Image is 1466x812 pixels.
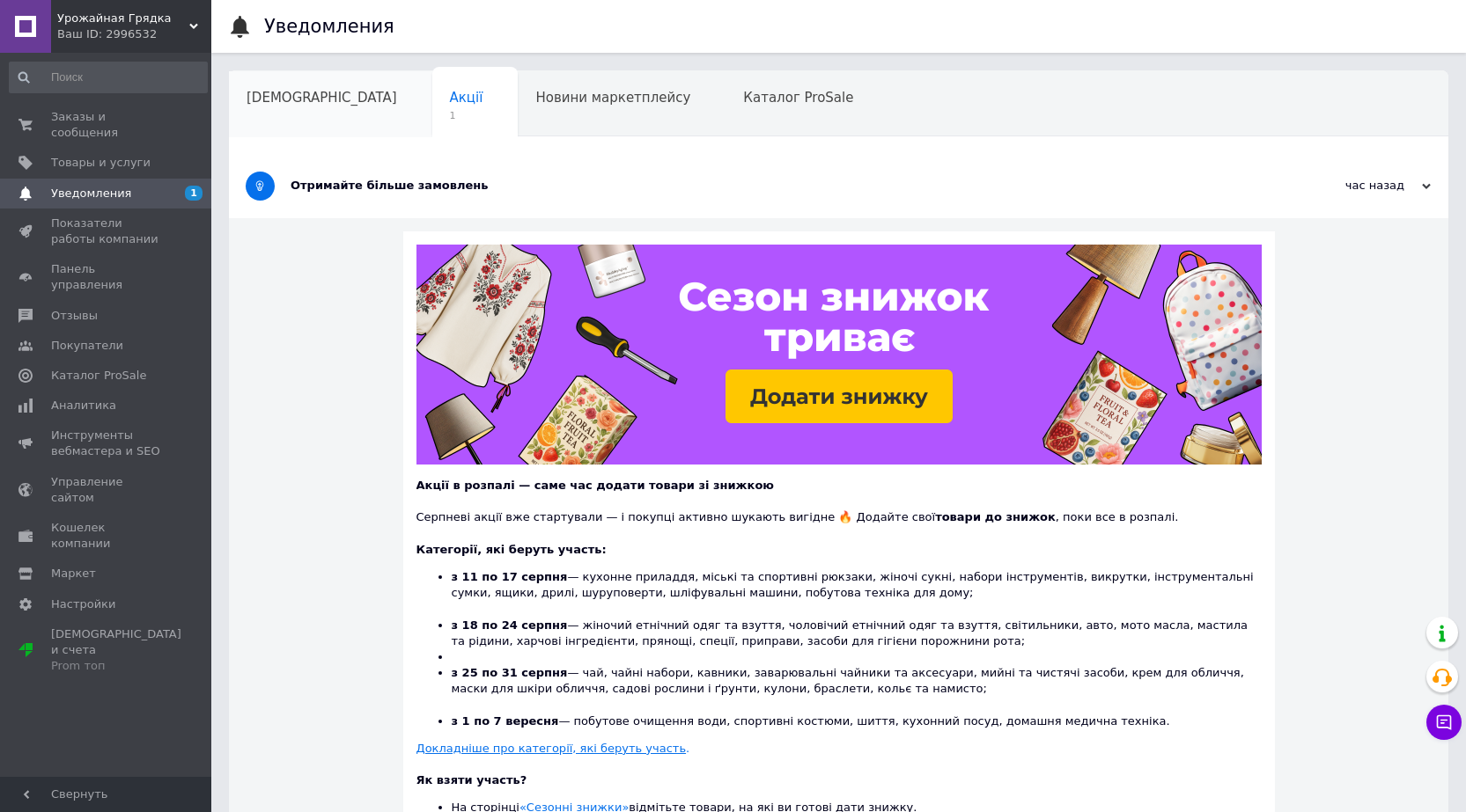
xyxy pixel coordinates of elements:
[51,658,181,674] div: Prom топ
[450,109,483,122] span: 1
[185,186,203,201] span: 1
[535,90,690,106] span: Новини маркетплейсу
[452,569,1262,618] li: — кухонне приладдя, міські та спортивні рюкзаки, жіночі сукні, набори інструментів, викрутки, інс...
[452,665,1262,713] li: — чай, чайні набори, кавники, заварювальні чайники та аксесуари, мийні та чистячі засоби, крем дл...
[1255,178,1431,194] div: час назад
[247,90,397,106] span: [DEMOGRAPHIC_DATA]
[51,566,96,582] span: Маркет
[57,11,189,26] span: Урожайная Грядка
[452,618,1262,649] li: — жіночий етнічний одяг та взуття, чоловічий етнічний одяг та взуття, світильники, авто, мото мас...
[51,474,163,506] span: Управление сайтом
[51,155,151,171] span: Товары и услуги
[1426,705,1462,740] button: Чат с покупателем
[452,618,568,632] b: з 18 по 24 серпня
[51,308,98,324] span: Отзывы
[416,742,690,755] a: Докладніше про категорії, які беруть участь.
[291,178,1255,194] div: Отримайте більше замовлень
[51,216,163,247] span: Показатели работы компании
[57,26,211,42] div: Ваш ID: 2996532
[51,428,163,459] span: Инструменты вебмастера и SEO
[452,714,559,728] b: з 1 по 7 вересня
[51,109,163,141] span: Заказы и сообщения
[452,713,1262,729] li: — побутове очищення води, спортивні костюми, шиття, кухонний посуд, домашня медична техніка.
[51,398,116,413] span: Аналитика
[452,666,568,679] b: з 25 по 31 серпня
[416,742,687,755] u: Докладніше про категорії, які беруть участь
[51,520,163,552] span: Кошелек компании
[450,90,483,106] span: Акції
[9,62,208,93] input: Поиск
[51,368,146,384] span: Каталог ProSale
[935,510,1056,523] b: товари до знижок
[51,186,131,201] span: Уведомления
[51,261,163,293] span: Панель управления
[51,626,181,675] span: [DEMOGRAPHIC_DATA] и счета
[264,16,394,37] h1: Уведомления
[51,338,123,354] span: Покупатели
[416,479,774,492] b: Акції в розпалі — саме час додати товари зі знижкою
[416,543,607,556] b: Категорії, які беруть участь:
[416,773,527,786] b: Як взяти участь?
[452,570,568,583] b: з 11 по 17 серпня
[743,90,853,106] span: Каталог ProSale
[416,494,1262,525] div: Серпневі акції вже стартували — і покупці активно шукають вигідне 🔥 Додайте свої , поки все в роз...
[51,596,115,612] span: Настройки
